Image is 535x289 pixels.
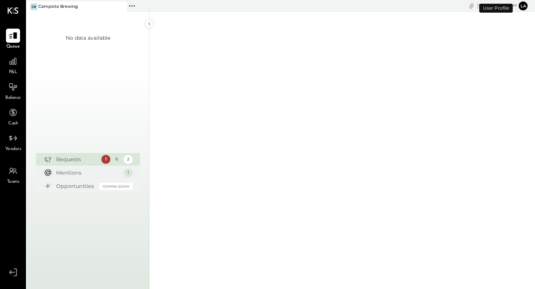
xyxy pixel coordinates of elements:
[30,3,37,10] div: CB
[8,120,18,127] span: Cash
[6,43,20,50] span: Queue
[495,2,509,9] span: 10 : 07
[0,54,26,76] a: P&L
[0,131,26,153] a: Vendors
[5,95,21,101] span: Balance
[56,156,98,163] div: Requests
[0,80,26,101] a: Balance
[5,146,21,153] span: Vendors
[124,168,133,177] div: 1
[124,155,133,164] div: 2
[479,4,513,13] div: User Profile
[0,105,26,127] a: Cash
[519,1,528,10] button: La
[56,182,95,190] div: Opportunities
[113,155,121,164] div: 6
[0,164,26,185] a: Teams
[510,3,517,8] span: am
[468,2,475,10] div: copy link
[477,2,517,9] div: [DATE]
[99,183,133,190] div: Coming Soon
[7,179,19,185] span: Teams
[66,34,110,42] div: No data available
[0,29,26,50] a: Queue
[56,169,120,176] div: Mentions
[101,155,110,164] div: 1
[38,4,78,10] div: Campsite Brewing
[9,69,17,76] span: P&L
